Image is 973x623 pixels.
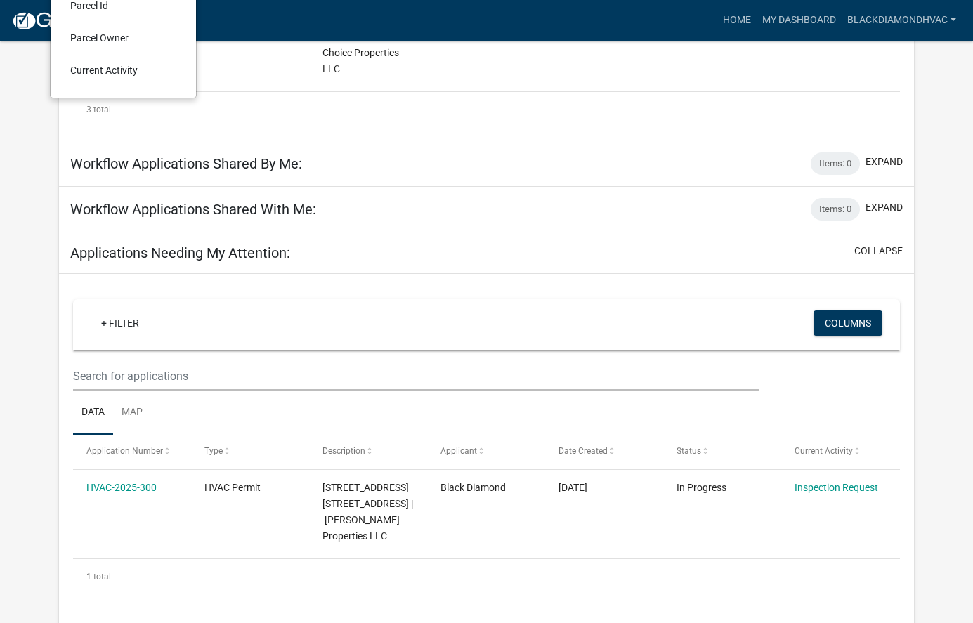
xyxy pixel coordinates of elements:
h5: Applications Needing My Attention: [70,244,290,261]
datatable-header-cell: Date Created [545,435,663,468]
a: Inspection Request [795,482,878,493]
div: 1 total [73,559,900,594]
li: Parcel Owner [59,22,188,54]
datatable-header-cell: Status [663,435,781,468]
a: Map [113,391,151,435]
input: Search for applications [73,362,758,391]
datatable-header-cell: Applicant [427,435,545,468]
span: Current Activity [795,446,853,456]
datatable-header-cell: Type [191,435,309,468]
span: Date Created [559,446,608,456]
datatable-header-cell: Current Activity [781,435,899,468]
div: Items: 0 [811,198,860,221]
datatable-header-cell: Application Number [73,435,191,468]
a: HVAC-2025-300 [86,482,157,493]
a: My Dashboard [757,7,842,34]
span: Applicant [440,446,477,456]
button: expand [866,155,903,169]
span: Description [322,446,365,456]
span: Status [677,446,701,456]
a: blackdiamondhvac [842,7,962,34]
button: Columns [814,310,882,336]
button: collapse [854,244,903,258]
span: HVAC Permit [204,482,261,493]
span: In Progress [677,482,726,493]
span: 420 SPRING STREET 420 Spring Street Lower | Bennett Christian Properties LLC [322,482,413,541]
a: Data [73,391,113,435]
span: Application Number [86,446,163,456]
a: Home [717,7,757,34]
span: Type [204,446,223,456]
div: Items: 0 [811,152,860,175]
a: + Filter [90,310,150,336]
div: collapse [59,274,914,608]
span: Black Diamond [440,482,506,493]
datatable-header-cell: Description [309,435,427,468]
li: Current Activity [59,54,188,86]
h5: Workflow Applications Shared With Me: [70,201,316,218]
h5: Workflow Applications Shared By Me: [70,155,302,172]
span: 06/02/2025 [559,482,587,493]
div: 3 total [73,92,900,127]
button: expand [866,200,903,215]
